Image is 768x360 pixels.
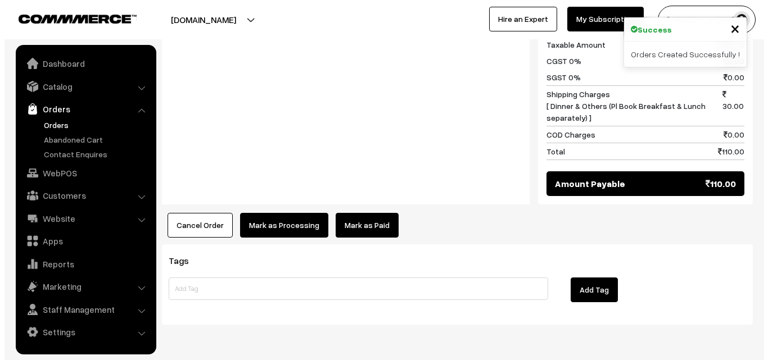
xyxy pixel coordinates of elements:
span: Total [542,145,561,157]
a: Orders [14,99,148,119]
span: 0.00 [719,129,740,140]
a: COMMMERCE [14,11,112,25]
img: user [729,11,746,28]
a: Orders [37,119,148,131]
span: COD Charges [542,129,591,140]
button: Add Tag [566,277,613,302]
span: Amount Payable [550,177,621,190]
a: Contact Enquires [37,148,148,160]
span: Shipping Charges [ Dinner & Others (Pl Book Breakfast & Lunch separately) ] [542,88,719,124]
a: Apps [14,231,148,251]
span: 110.00 [701,177,731,190]
a: Website [14,208,148,229]
span: SGST 0% [542,71,576,83]
a: Catalog [14,76,148,97]
span: 110.00 [713,145,740,157]
input: Add Tag [164,277,544,300]
a: Staff Management [14,299,148,320]
button: Close [726,20,735,37]
a: Dashboard [14,53,148,74]
a: Settings [14,322,148,342]
button: [PERSON_NAME] s… [653,6,751,34]
button: Mark as Processing [236,213,324,238]
span: Taxable Amount [542,39,601,51]
span: CGST 0% [542,55,577,67]
a: Abandoned Cart [37,134,148,145]
a: Marketing [14,276,148,297]
a: Reports [14,254,148,274]
div: Orders Created Successfully ! [620,42,742,67]
a: WebPOS [14,163,148,183]
img: COMMMERCE [14,15,132,23]
span: 0.00 [719,71,740,83]
a: My Subscription [563,7,639,31]
span: × [726,17,735,38]
a: Mark as Paid [331,213,394,238]
button: Cancel Order [163,213,228,238]
a: Hire an Expert [485,7,553,31]
span: Tags [164,255,198,266]
span: 30.00 [718,88,740,124]
button: [DOMAIN_NAME] [127,6,271,34]
strong: Success [633,24,667,35]
a: Customers [14,185,148,206]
